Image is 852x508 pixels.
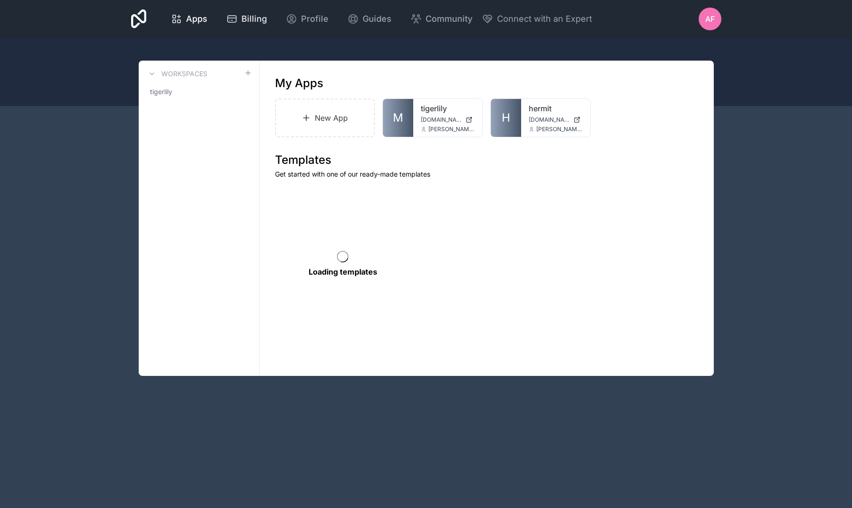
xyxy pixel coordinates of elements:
[275,98,375,137] a: New App
[383,99,413,137] a: M
[428,125,475,133] span: [PERSON_NAME][EMAIL_ADDRESS][DOMAIN_NAME]
[146,68,207,80] a: Workspaces
[482,12,592,26] button: Connect with an Expert
[146,83,252,100] a: tigerlily
[421,103,475,114] a: tigerlily
[163,9,215,29] a: Apps
[219,9,275,29] a: Billing
[275,169,699,179] p: Get started with one of our ready-made templates
[301,12,328,26] span: Profile
[150,87,172,97] span: tigerlily
[497,12,592,26] span: Connect with an Expert
[705,13,715,25] span: AF
[491,99,521,137] a: H
[426,12,472,26] span: Community
[363,12,391,26] span: Guides
[241,12,267,26] span: Billing
[278,9,336,29] a: Profile
[186,12,207,26] span: Apps
[502,110,510,125] span: H
[161,69,207,79] h3: Workspaces
[393,110,403,125] span: M
[421,116,475,124] a: [DOMAIN_NAME]
[421,116,461,124] span: [DOMAIN_NAME]
[309,266,377,277] p: Loading templates
[529,116,569,124] span: [DOMAIN_NAME]
[275,76,323,91] h1: My Apps
[403,9,480,29] a: Community
[340,9,399,29] a: Guides
[536,125,583,133] span: [PERSON_NAME][EMAIL_ADDRESS][DOMAIN_NAME]
[529,116,583,124] a: [DOMAIN_NAME]
[529,103,583,114] a: hermit
[275,152,699,168] h1: Templates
